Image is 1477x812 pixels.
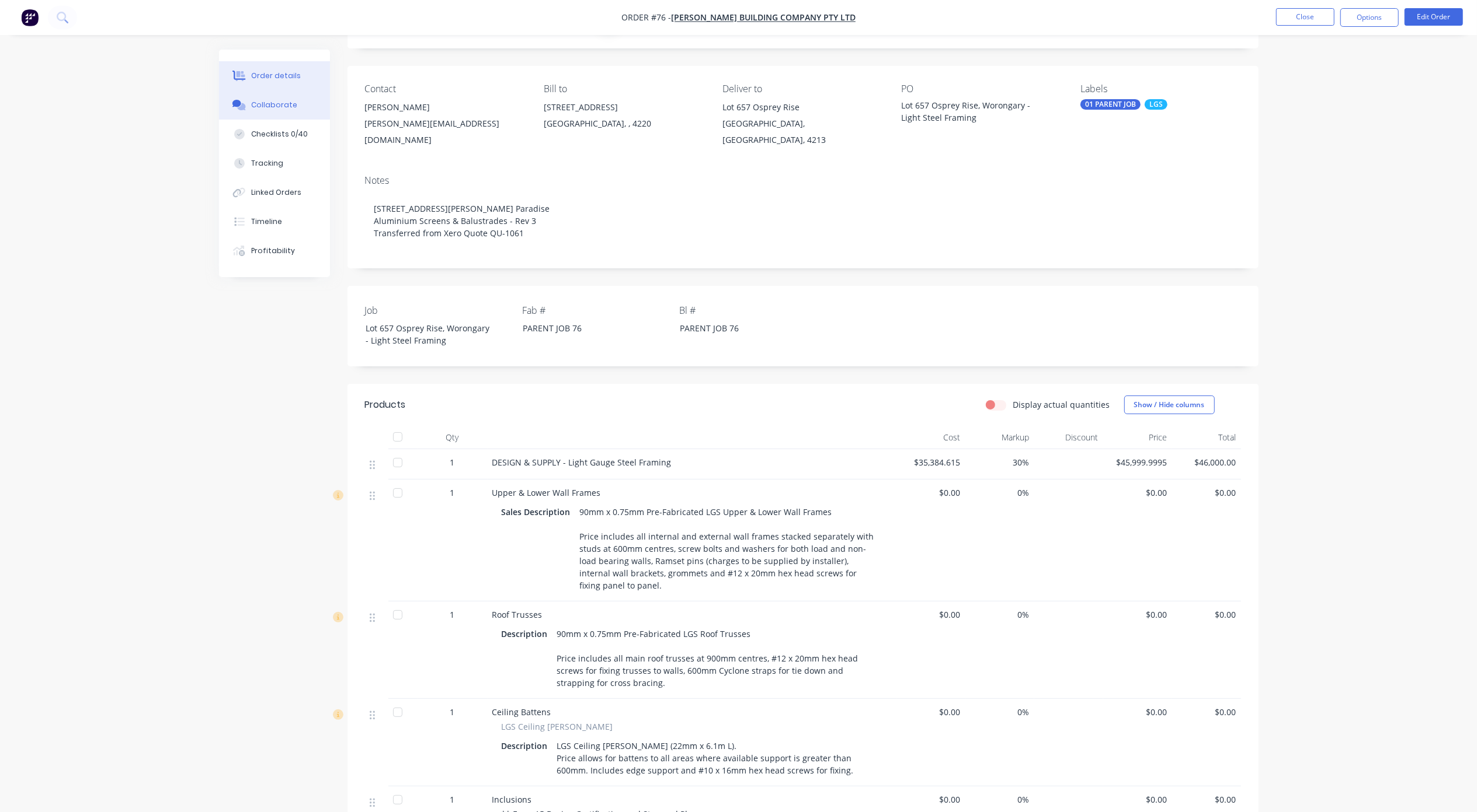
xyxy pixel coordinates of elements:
button: Order details [219,61,330,90]
div: Collaborate [251,100,297,110]
div: 90mm x 0.75mm Pre-Fabricated LGS Roof Trusses Price includes all main roof trusses at 900mm centr... [552,625,882,691]
div: Qty [418,426,488,449]
span: 0% [970,487,1030,499]
span: $0.00 [1108,487,1167,499]
span: 1 [450,608,455,621]
button: Linked Orders [219,178,330,207]
div: Cost [896,426,965,449]
span: $0.00 [901,706,961,718]
div: Order details [251,71,301,81]
div: Discount [1034,426,1103,449]
button: Edit Order [1405,8,1463,26]
button: Tracking [219,149,330,178]
span: 0% [970,706,1030,718]
span: $0.00 [1108,608,1167,621]
div: Price [1103,426,1172,449]
label: Bl # [679,303,825,317]
a: [PERSON_NAME] Building Company Pty Ltd [671,12,856,23]
button: Close [1276,8,1334,26]
span: 0% [970,793,1030,806]
div: [PERSON_NAME][PERSON_NAME][EMAIL_ADDRESS][DOMAIN_NAME] [365,99,525,148]
div: Timeline [251,216,282,227]
div: LGS [1145,99,1167,110]
div: 01 PARENT JOB [1080,99,1141,110]
span: 1 [450,456,455,468]
span: 1 [450,487,455,499]
button: Options [1340,8,1399,27]
span: Roof Trusses [492,609,543,620]
span: DESIGN & SUPPLY - Light Gauge Steel Framing [492,457,672,468]
div: Total [1172,426,1241,449]
span: $0.00 [1177,706,1236,718]
div: PARENT JOB 76 [670,320,816,337]
span: $0.00 [1177,487,1236,499]
div: Sales Description [502,503,575,520]
label: Display actual quantities [1013,398,1110,411]
div: [STREET_ADDRESS] [544,99,704,116]
div: Bill to [544,83,704,94]
div: Lot 657 Osprey Rise[GEOGRAPHIC_DATA], [GEOGRAPHIC_DATA], 4213 [722,99,882,148]
div: [GEOGRAPHIC_DATA], [GEOGRAPHIC_DATA], 4213 [722,116,882,148]
span: $45,999.9995 [1108,456,1167,468]
span: LGS Ceiling [PERSON_NAME] [502,720,613,733]
div: Lot 657 Osprey Rise, Worongary - Light Steel Framing [356,320,502,349]
img: Factory [21,9,39,26]
div: PARENT JOB 76 [513,320,659,337]
span: $0.00 [901,487,961,499]
button: Collaborate [219,90,330,120]
div: [STREET_ADDRESS][PERSON_NAME] Paradise Aluminium Screens & Balustrades - Rev 3 Transferred from X... [365,191,1241,251]
span: 1 [450,793,455,806]
span: $46,000.00 [1177,456,1236,468]
span: $0.00 [1108,793,1167,806]
div: Labels [1080,83,1240,94]
span: $0.00 [901,608,961,621]
span: Ceiling Battens [492,706,551,717]
div: PO [902,83,1062,94]
div: [PERSON_NAME] [365,99,525,116]
div: Lot 657 Osprey Rise, Worongary - Light Steel Framing [902,99,1048,124]
div: LGS Ceiling [PERSON_NAME] (22mm x 6.1m L). Price allows for battens to all areas where available ... [552,737,882,779]
div: Lot 657 Osprey Rise [722,99,882,116]
span: $0.00 [1177,793,1236,806]
span: $35,384.615 [901,456,961,468]
div: Checklists 0/40 [251,129,308,139]
span: Upper & Lower Wall Frames [492,487,601,498]
div: Deliver to [722,83,882,94]
span: $0.00 [901,793,961,806]
span: Inclusions [492,794,532,805]
label: Job [365,303,511,317]
div: Description [502,737,552,754]
div: [GEOGRAPHIC_DATA], , 4220 [544,116,704,132]
span: 0% [970,608,1030,621]
button: Checklists 0/40 [219,120,330,149]
div: [PERSON_NAME][EMAIL_ADDRESS][DOMAIN_NAME] [365,116,525,148]
div: Description [502,625,552,642]
div: Tracking [251,158,283,169]
span: 1 [450,706,455,718]
div: Notes [365,175,1241,186]
button: Timeline [219,207,330,236]
span: Order #76 - [621,12,671,23]
div: Products [365,398,406,412]
span: $0.00 [1108,706,1167,718]
div: Profitability [251,246,295,256]
div: Markup [965,426,1034,449]
button: Show / Hide columns [1124,395,1215,414]
span: $0.00 [1177,608,1236,621]
label: Fab # [522,303,668,317]
span: 30% [970,456,1030,468]
div: Linked Orders [251,187,301,198]
div: 90mm x 0.75mm Pre-Fabricated LGS Upper & Lower Wall Frames Price includes all internal and extern... [575,503,882,594]
div: [STREET_ADDRESS][GEOGRAPHIC_DATA], , 4220 [544,99,704,136]
div: Contact [365,83,525,94]
button: Profitability [219,236,330,265]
